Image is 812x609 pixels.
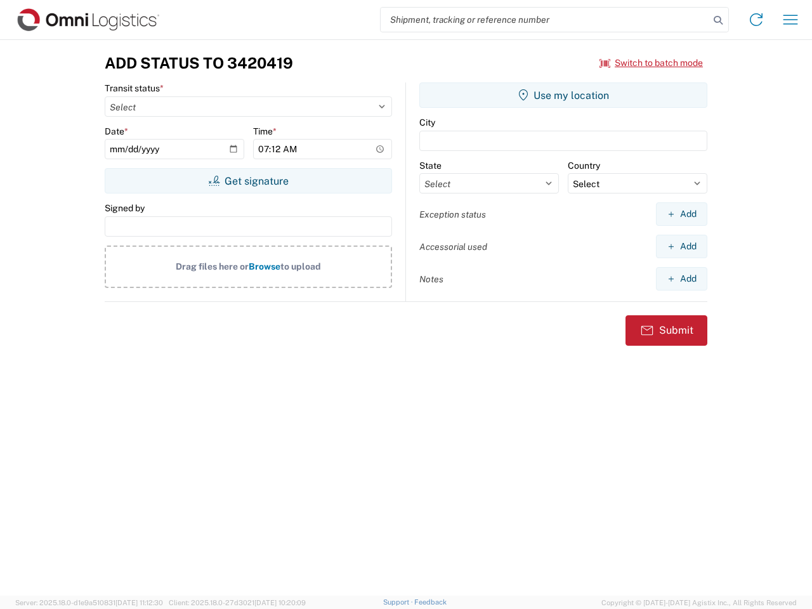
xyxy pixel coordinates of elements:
[656,267,707,291] button: Add
[601,597,797,608] span: Copyright © [DATE]-[DATE] Agistix Inc., All Rights Reserved
[599,53,703,74] button: Switch to batch mode
[414,598,447,606] a: Feedback
[383,598,415,606] a: Support
[105,202,145,214] label: Signed by
[381,8,709,32] input: Shipment, tracking or reference number
[253,126,277,137] label: Time
[419,82,707,108] button: Use my location
[419,273,443,285] label: Notes
[115,599,163,606] span: [DATE] 11:12:30
[105,168,392,193] button: Get signature
[419,209,486,220] label: Exception status
[419,117,435,128] label: City
[105,82,164,94] label: Transit status
[105,54,293,72] h3: Add Status to 3420419
[419,241,487,252] label: Accessorial used
[568,160,600,171] label: Country
[656,235,707,258] button: Add
[656,202,707,226] button: Add
[254,599,306,606] span: [DATE] 10:20:09
[249,261,280,272] span: Browse
[419,160,442,171] label: State
[169,599,306,606] span: Client: 2025.18.0-27d3021
[105,126,128,137] label: Date
[280,261,321,272] span: to upload
[625,315,707,346] button: Submit
[15,599,163,606] span: Server: 2025.18.0-d1e9a510831
[176,261,249,272] span: Drag files here or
